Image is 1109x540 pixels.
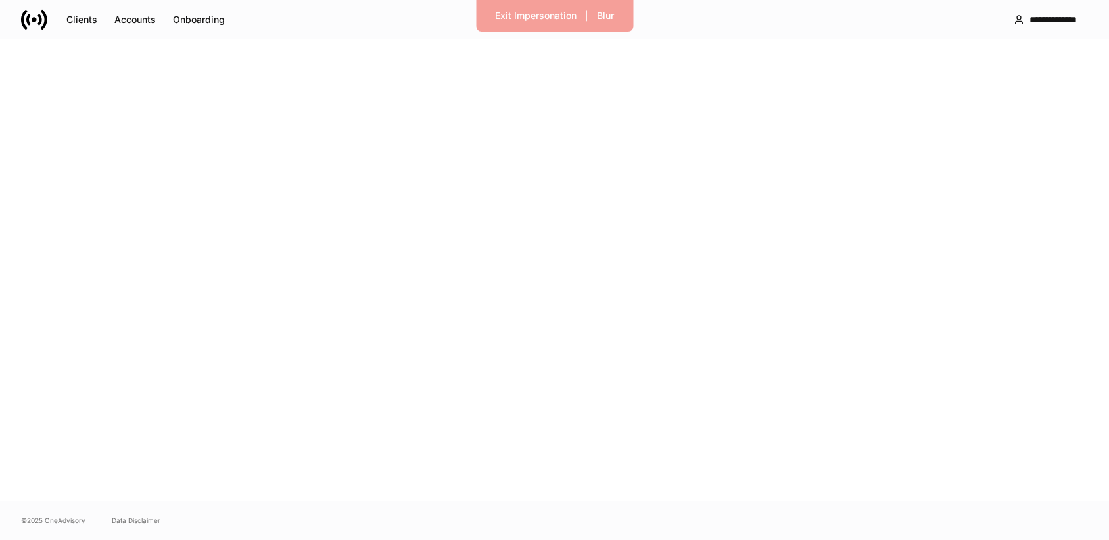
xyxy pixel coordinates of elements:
div: Onboarding [173,15,225,24]
button: Clients [58,9,106,30]
button: Blur [588,5,623,26]
button: Onboarding [164,9,233,30]
div: Accounts [114,15,156,24]
span: © 2025 OneAdvisory [21,515,85,526]
div: Blur [597,11,614,20]
div: Clients [66,15,97,24]
a: Data Disclaimer [112,515,160,526]
button: Exit Impersonation [486,5,585,26]
button: Accounts [106,9,164,30]
div: Exit Impersonation [495,11,577,20]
